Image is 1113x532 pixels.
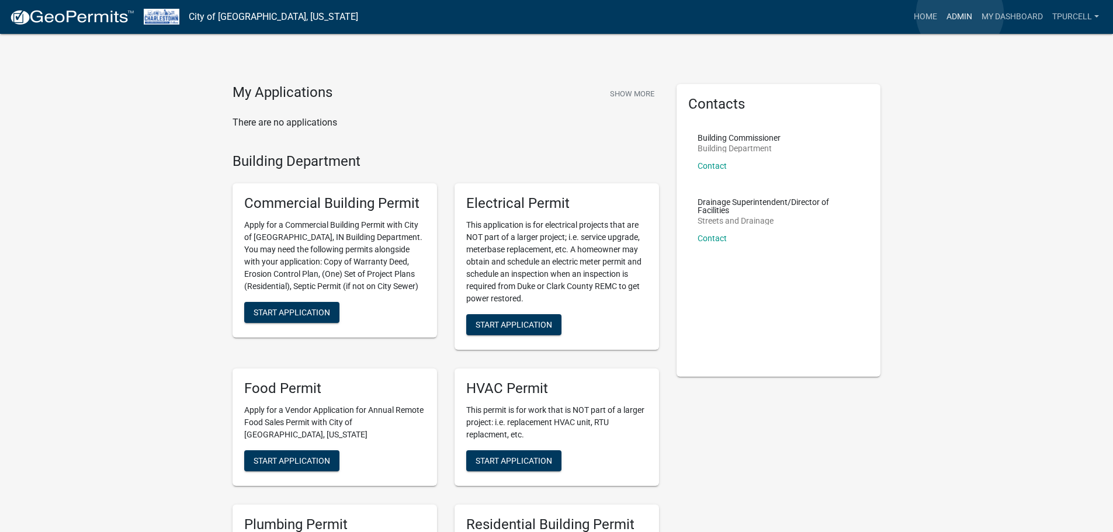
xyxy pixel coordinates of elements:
[244,404,425,441] p: Apply for a Vendor Application for Annual Remote Food Sales Permit with City of [GEOGRAPHIC_DATA]...
[244,302,339,323] button: Start Application
[466,450,561,471] button: Start Application
[254,455,330,465] span: Start Application
[233,153,659,170] h4: Building Department
[466,380,647,397] h5: HVAC Permit
[233,84,332,102] h4: My Applications
[189,7,358,27] a: City of [GEOGRAPHIC_DATA], [US_STATE]
[244,380,425,397] h5: Food Permit
[698,198,860,214] p: Drainage Superintendent/Director of Facilities
[244,219,425,293] p: Apply for a Commercial Building Permit with City of [GEOGRAPHIC_DATA], IN Building Department. Yo...
[909,6,942,28] a: Home
[144,9,179,25] img: City of Charlestown, Indiana
[605,84,659,103] button: Show More
[977,6,1048,28] a: My Dashboard
[244,195,425,212] h5: Commercial Building Permit
[698,134,781,142] p: Building Commissioner
[466,314,561,335] button: Start Application
[698,144,781,152] p: Building Department
[698,217,860,225] p: Streets and Drainage
[244,450,339,471] button: Start Application
[476,455,552,465] span: Start Application
[254,308,330,317] span: Start Application
[466,195,647,212] h5: Electrical Permit
[698,161,727,171] a: Contact
[1048,6,1104,28] a: Tpurcell
[942,6,977,28] a: Admin
[698,234,727,243] a: Contact
[688,96,869,113] h5: Contacts
[233,116,659,130] p: There are no applications
[466,219,647,305] p: This application is for electrical projects that are NOT part of a larger project; i.e. service u...
[476,320,552,329] span: Start Application
[466,404,647,441] p: This permit is for work that is NOT part of a larger project: i.e. replacement HVAC unit, RTU rep...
